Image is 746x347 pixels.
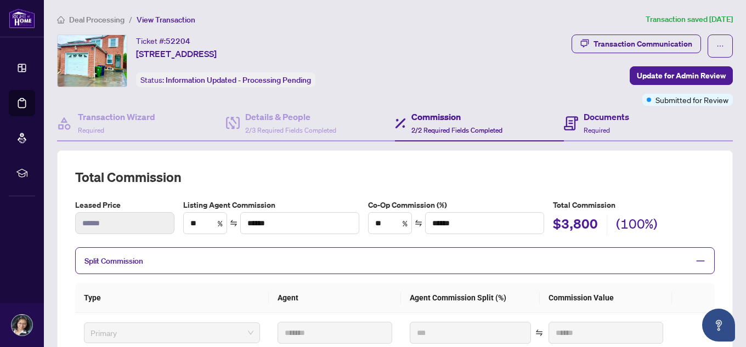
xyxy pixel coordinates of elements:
[136,35,190,47] div: Ticket #:
[646,13,733,26] article: Transaction saved [DATE]
[12,315,32,335] img: Profile Icon
[75,247,715,274] div: Split Commission
[616,215,658,236] h2: (100%)
[572,35,701,53] button: Transaction Communication
[78,110,155,123] h4: Transaction Wizard
[245,110,336,123] h4: Details & People
[535,329,543,337] span: swap
[702,309,735,342] button: Open asap
[91,325,253,341] span: Primary
[183,199,359,211] label: Listing Agent Commission
[655,94,728,106] span: Submitted for Review
[245,126,336,134] span: 2/3 Required Fields Completed
[584,110,629,123] h4: Documents
[78,126,104,134] span: Required
[594,35,692,53] div: Transaction Communication
[137,15,195,25] span: View Transaction
[75,199,174,211] label: Leased Price
[415,219,422,227] span: swap
[368,199,544,211] label: Co-Op Commission (%)
[401,283,540,313] th: Agent Commission Split (%)
[129,13,132,26] li: /
[84,256,143,266] span: Split Commission
[716,42,724,50] span: ellipsis
[75,283,269,313] th: Type
[69,15,125,25] span: Deal Processing
[166,75,311,85] span: Information Updated - Processing Pending
[411,110,502,123] h4: Commission
[411,126,502,134] span: 2/2 Required Fields Completed
[584,126,610,134] span: Required
[58,35,127,87] img: IMG-E12371803_1.jpg
[136,72,315,87] div: Status:
[269,283,401,313] th: Agent
[75,168,715,186] h2: Total Commission
[637,67,726,84] span: Update for Admin Review
[553,199,715,211] h5: Total Commission
[166,36,190,46] span: 52204
[57,16,65,24] span: home
[696,256,705,266] span: minus
[230,219,238,227] span: swap
[553,215,598,236] h2: $3,800
[136,47,217,60] span: [STREET_ADDRESS]
[540,283,672,313] th: Commission Value
[9,8,35,29] img: logo
[630,66,733,85] button: Update for Admin Review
